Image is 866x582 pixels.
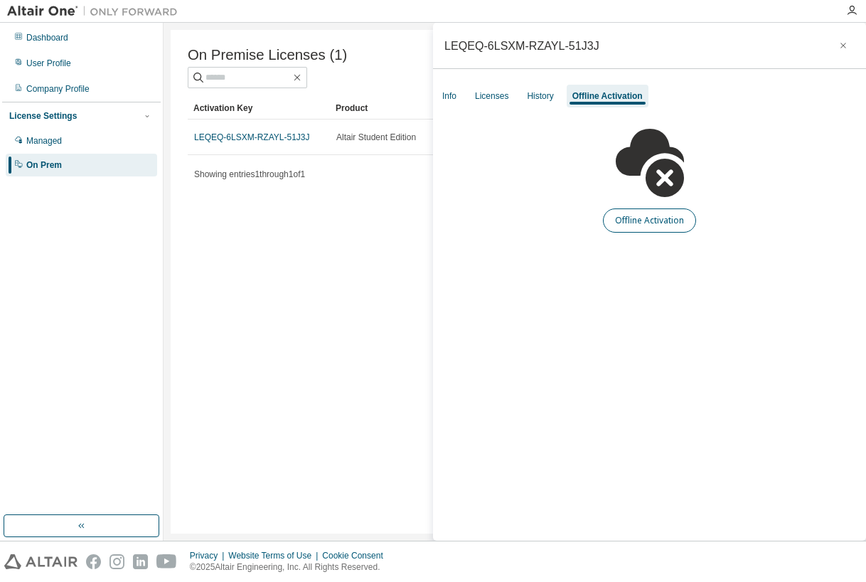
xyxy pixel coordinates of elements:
[109,554,124,569] img: instagram.svg
[7,4,185,18] img: Altair One
[572,90,643,102] div: Offline Activation
[26,159,62,171] div: On Prem
[336,132,416,143] span: Altair Student Edition
[26,135,62,147] div: Managed
[26,32,68,43] div: Dashboard
[26,83,90,95] div: Company Profile
[194,132,310,142] a: LEQEQ-6LSXM-RZAYL-51J3J
[194,169,305,179] span: Showing entries 1 through 1 of 1
[336,97,466,120] div: Product
[603,208,696,233] button: Offline Activation
[190,550,228,561] div: Privacy
[188,47,347,63] span: On Premise Licenses (1)
[86,554,101,569] img: facebook.svg
[475,90,508,102] div: Licenses
[228,550,322,561] div: Website Terms of Use
[322,550,391,561] div: Cookie Consent
[190,561,392,573] p: © 2025 Altair Engineering, Inc. All Rights Reserved.
[444,40,599,51] div: LEQEQ-6LSXM-RZAYL-51J3J
[193,97,324,120] div: Activation Key
[527,90,553,102] div: History
[26,58,71,69] div: User Profile
[9,110,77,122] div: License Settings
[442,90,456,102] div: Info
[133,554,148,569] img: linkedin.svg
[4,554,77,569] img: altair_logo.svg
[156,554,177,569] img: youtube.svg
